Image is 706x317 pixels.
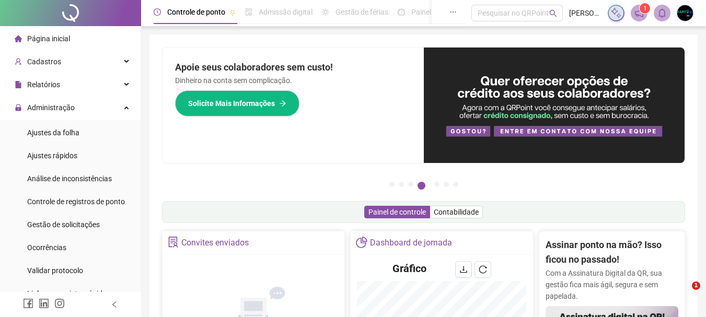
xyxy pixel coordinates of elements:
h4: Gráfico [392,261,426,276]
span: Validar protocolo [27,266,83,275]
span: Gestão de solicitações [27,220,100,229]
span: Contabilidade [434,208,479,216]
span: search [549,9,557,17]
button: 1 [389,182,395,187]
span: home [15,35,22,42]
span: file [15,81,22,88]
span: reload [479,265,487,274]
span: Análise de inconsistências [27,174,112,183]
span: notification [634,8,644,18]
img: 69185 [677,5,693,21]
h2: Apoie seus colaboradores sem custo! [175,60,411,75]
span: 1 [643,5,647,12]
span: pushpin [229,9,236,16]
button: 4 [418,182,425,190]
span: clock-circle [154,8,161,16]
p: Com a Assinatura Digital da QR, sua gestão fica mais ágil, segura e sem papelada. [546,267,678,302]
span: solution [168,237,179,248]
span: facebook [23,298,33,309]
span: left [111,301,118,308]
span: sun [322,8,329,16]
span: Página inicial [27,34,70,43]
span: file-done [245,8,252,16]
span: lock [15,104,22,111]
span: bell [657,8,667,18]
p: Dinheiro na conta sem complicação. [175,75,411,86]
span: arrow-right [279,100,286,107]
span: [PERSON_NAME] [569,7,601,19]
button: 5 [434,182,439,187]
span: Cadastros [27,57,61,66]
iframe: Intercom live chat [670,281,696,307]
h2: Assinar ponto na mão? Isso ficou no passado! [546,238,678,267]
img: banner%2Fa8ee1423-cce5-4ffa-a127-5a2d429cc7d8.png [424,48,685,163]
button: 2 [399,182,404,187]
img: sparkle-icon.fc2bf0ac1784a2077858766a79e2daf3.svg [610,7,622,19]
span: user-add [15,58,22,65]
span: dashboard [398,8,405,16]
span: Ajustes rápidos [27,151,77,160]
span: Painel de controle [368,208,426,216]
span: Gestão de férias [335,8,388,16]
button: 6 [444,182,449,187]
span: Controle de registros de ponto [27,197,125,206]
button: Solicite Mais Informações [175,90,299,116]
span: Controle de ponto [167,8,225,16]
span: Administração [27,103,75,112]
div: Dashboard de jornada [370,234,452,252]
button: 7 [453,182,458,187]
span: 1 [692,281,700,290]
span: Ajustes da folha [27,128,79,137]
span: Admissão digital [259,8,313,16]
sup: 1 [640,3,650,14]
span: Solicite Mais Informações [188,98,275,109]
span: Relatórios [27,80,60,89]
div: Convites enviados [181,234,249,252]
span: download [459,265,468,274]
span: ellipsis [449,8,457,16]
span: Link para registro rápido [27,289,107,298]
span: pie-chart [356,237,367,248]
span: Ocorrências [27,243,66,252]
span: instagram [54,298,65,309]
button: 3 [408,182,413,187]
span: Painel do DP [411,8,452,16]
span: linkedin [39,298,49,309]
